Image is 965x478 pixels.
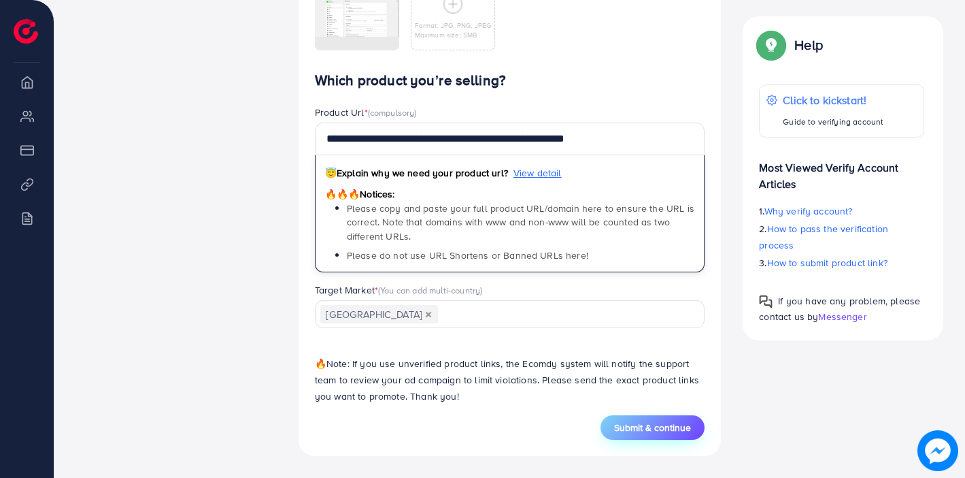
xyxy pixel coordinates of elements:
span: Notices: [325,187,395,201]
p: Maximum size: 5MB [415,30,492,39]
p: 1. [759,203,924,219]
span: Please do not use URL Shortens or Banned URLs here! [347,249,588,262]
span: 🔥 [315,357,326,370]
span: View detail [513,166,562,180]
span: (compulsory) [368,106,417,118]
div: Search for option [315,300,705,328]
span: [GEOGRAPHIC_DATA] [320,305,438,324]
p: Click to kickstart! [783,92,883,108]
p: Help [794,37,823,53]
p: 3. [759,255,924,271]
p: Note: If you use unverified product links, the Ecomdy system will notify the support team to revi... [315,355,705,404]
img: Popup guide [759,295,773,308]
span: Please copy and paste your full product URL/domain here to ensure the URL is correct. Note that d... [347,202,694,243]
button: Submit & continue [600,415,705,440]
span: How to pass the verification process [759,222,888,252]
span: Explain why we need your product url? [325,166,508,180]
p: 2. [759,221,924,253]
span: Submit & continue [614,421,691,434]
h4: Which product you’re selling? [315,72,705,89]
span: (You can add multi-country) [378,284,482,296]
span: If you have any problem, please contact us by [759,294,920,323]
img: Popup guide [759,33,783,57]
span: How to submit product link? [767,256,887,270]
label: Product Url [315,106,417,119]
p: Guide to verifying account [783,114,883,130]
span: 🔥🔥🔥 [325,187,360,201]
span: Why verify account? [764,204,853,218]
label: Target Market [315,283,483,297]
span: 😇 [325,166,337,180]
input: Search for option [439,304,688,325]
p: Most Viewed Verify Account Articles [759,148,924,192]
img: logo [14,19,38,44]
p: Format: JPG, PNG, JPEG [415,20,492,30]
img: image [917,430,958,471]
span: Messenger [818,310,866,323]
button: Deselect Pakistan [425,311,432,318]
